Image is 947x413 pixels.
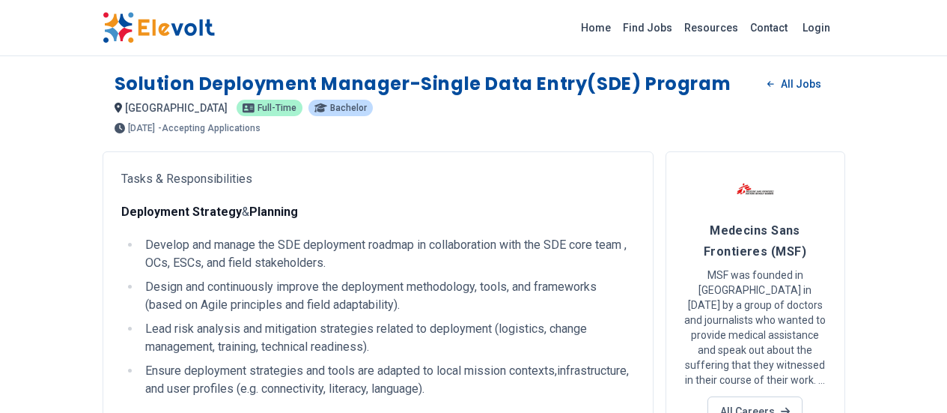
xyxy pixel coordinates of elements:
p: & [121,203,635,221]
a: Home [575,16,617,40]
span: [GEOGRAPHIC_DATA] [125,102,228,114]
span: [DATE] [128,124,155,133]
img: Elevolt [103,12,215,43]
span: Full-time [258,103,296,112]
strong: Strategy [192,205,242,219]
p: MSF was founded in [GEOGRAPHIC_DATA] in [DATE] by a group of doctors and journalists who wanted t... [684,268,826,388]
h1: Solution Deployment Manager-Single Data Entry(SDE) Program [115,72,731,96]
li: Develop and manage the SDE deployment roadmap in collaboration with the SDE core team , OCs, ESCs... [141,236,635,272]
img: Medecins Sans Frontieres (MSF) [737,170,774,208]
p: Tasks & Responsibilities [121,170,635,188]
a: Find Jobs [617,16,678,40]
p: - Accepting Applications [158,124,261,133]
li: Lead risk analysis and mitigation strategies related to deployment (logistics, change management,... [141,320,635,356]
span: Bachelor [330,103,367,112]
strong: Deployment [121,205,189,219]
li: Ensure deployment strategies and tools are adapted to local mission contexts,infrastructure, and ... [141,362,635,398]
li: Design and continuously improve the deployment methodology, tools, and frameworks (based on Agile... [141,278,635,314]
a: All Jobs [755,73,832,95]
a: Resources [678,16,744,40]
a: Contact [744,16,794,40]
a: Login [794,13,839,43]
span: Medecins Sans Frontieres (MSF) [704,223,806,259]
strong: Planning [249,205,298,219]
